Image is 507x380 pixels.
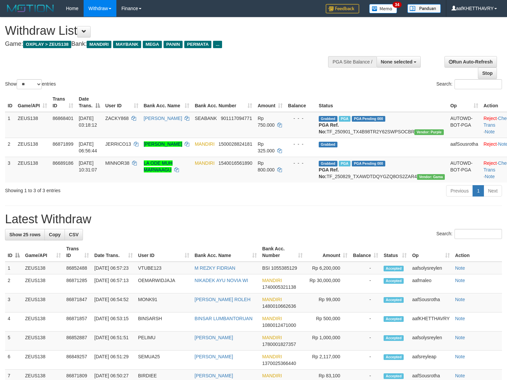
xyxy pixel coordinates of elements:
td: Rp 1,000,000 [305,332,350,351]
span: MANDIRI [87,41,111,48]
th: Status: activate to sort column ascending [381,243,409,262]
input: Search: [454,79,502,89]
img: panduan.png [407,4,441,13]
a: Note [455,354,465,359]
div: - - - [288,115,313,122]
span: Rp 750.000 [258,116,275,128]
td: [DATE] 06:51:51 [92,332,135,351]
span: Accepted [384,373,404,379]
th: Bank Acc. Name: activate to sort column ascending [141,93,192,112]
div: - - - [288,141,313,147]
td: ZEUS138 [22,262,64,274]
span: Show 25 rows [9,232,40,237]
img: MOTION_logo.png [5,3,56,13]
a: [PERSON_NAME] [144,141,182,147]
h4: Game: Bank: [5,41,331,47]
th: Date Trans.: activate to sort column descending [76,93,102,112]
td: aafsreyleap [409,351,452,370]
span: Rp 325.000 [258,141,275,153]
td: [DATE] 06:54:52 [92,293,135,312]
img: Feedback.jpg [326,4,359,13]
a: Note [455,297,465,302]
a: [PERSON_NAME] [195,373,233,378]
span: Rp 800.000 [258,160,275,172]
span: 34 [393,2,402,8]
td: ZEUS138 [22,332,64,351]
td: [DATE] 06:51:29 [92,351,135,370]
td: - [350,351,381,370]
td: ZEUS138 [22,312,64,332]
td: Rp 99,000 [305,293,350,312]
span: Grabbed [319,142,337,147]
div: Showing 1 to 3 of 3 entries [5,184,206,194]
span: PGA Pending [352,161,385,166]
th: Amount: activate to sort column ascending [305,243,350,262]
span: Copy 1370025366440 to clipboard [262,361,296,366]
a: [PERSON_NAME] [195,335,233,340]
td: ZEUS138 [22,351,64,370]
td: - [350,293,381,312]
span: None selected [381,59,413,65]
td: [DATE] 06:57:13 [92,274,135,293]
td: SEMUA25 [135,351,192,370]
td: PELIMU [135,332,192,351]
td: 86849257 [64,351,92,370]
span: ... [213,41,222,48]
span: Vendor URL: https://trx31.1velocity.biz [417,174,445,180]
input: Search: [454,229,502,239]
td: TF_250901_TX4B98TR2Y62SWPSOCBR [316,112,447,138]
th: Action [452,243,502,262]
a: Previous [446,185,473,197]
span: CSV [69,232,79,237]
td: - [350,332,381,351]
td: 86871285 [64,274,92,293]
td: aafsolysreylen [409,332,452,351]
td: 2 [5,274,22,293]
td: Rp 2,117,000 [305,351,350,370]
a: Run Auto-Refresh [444,56,497,68]
th: Game/API: activate to sort column ascending [15,93,50,112]
th: Trans ID: activate to sort column ascending [64,243,92,262]
th: Bank Acc. Name: activate to sort column ascending [192,243,260,262]
span: MANDIRI [262,316,282,321]
span: MEGA [143,41,162,48]
th: Bank Acc. Number: activate to sort column ascending [260,243,305,262]
span: PGA Pending [352,116,385,122]
a: Note [485,174,495,179]
th: Balance [285,93,316,112]
th: Game/API: activate to sort column ascending [22,243,64,262]
td: aafmaleo [409,274,452,293]
span: MANDIRI [262,373,282,378]
span: MANDIRI [262,278,282,283]
span: Copy 1780001827357 to clipboard [262,342,296,347]
td: aafSousrotha [409,293,452,312]
td: BINSARSH [135,312,192,332]
th: Bank Acc. Number: activate to sort column ascending [192,93,255,112]
th: Op: activate to sort column ascending [447,93,481,112]
td: ZEUS138 [15,112,50,138]
th: Op: activate to sort column ascending [409,243,452,262]
a: 1 [473,185,484,197]
span: [DATE] 10:31:07 [79,160,97,172]
td: 86852887 [64,332,92,351]
a: BINSAR LUMBANTORUAN [195,316,252,321]
td: 3 [5,157,15,182]
th: ID: activate to sort column descending [5,243,22,262]
b: PGA Ref. No: [319,167,339,179]
span: ZACKY868 [105,116,129,121]
th: Amount: activate to sort column ascending [255,93,285,112]
select: Showentries [17,79,42,89]
h1: Withdraw List [5,24,331,37]
td: ZEUS138 [15,138,50,157]
span: Copy [49,232,61,237]
a: LA ODE MUH MARWAAGU [144,160,173,172]
span: 86871899 [53,141,73,147]
span: MANDIRI [262,354,282,359]
td: Rp 500,000 [305,312,350,332]
a: [PERSON_NAME] [195,354,233,359]
td: 6 [5,351,22,370]
a: Show 25 rows [5,229,45,240]
td: 4 [5,312,22,332]
td: 86871857 [64,312,92,332]
span: MINNOR38 [105,160,129,166]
